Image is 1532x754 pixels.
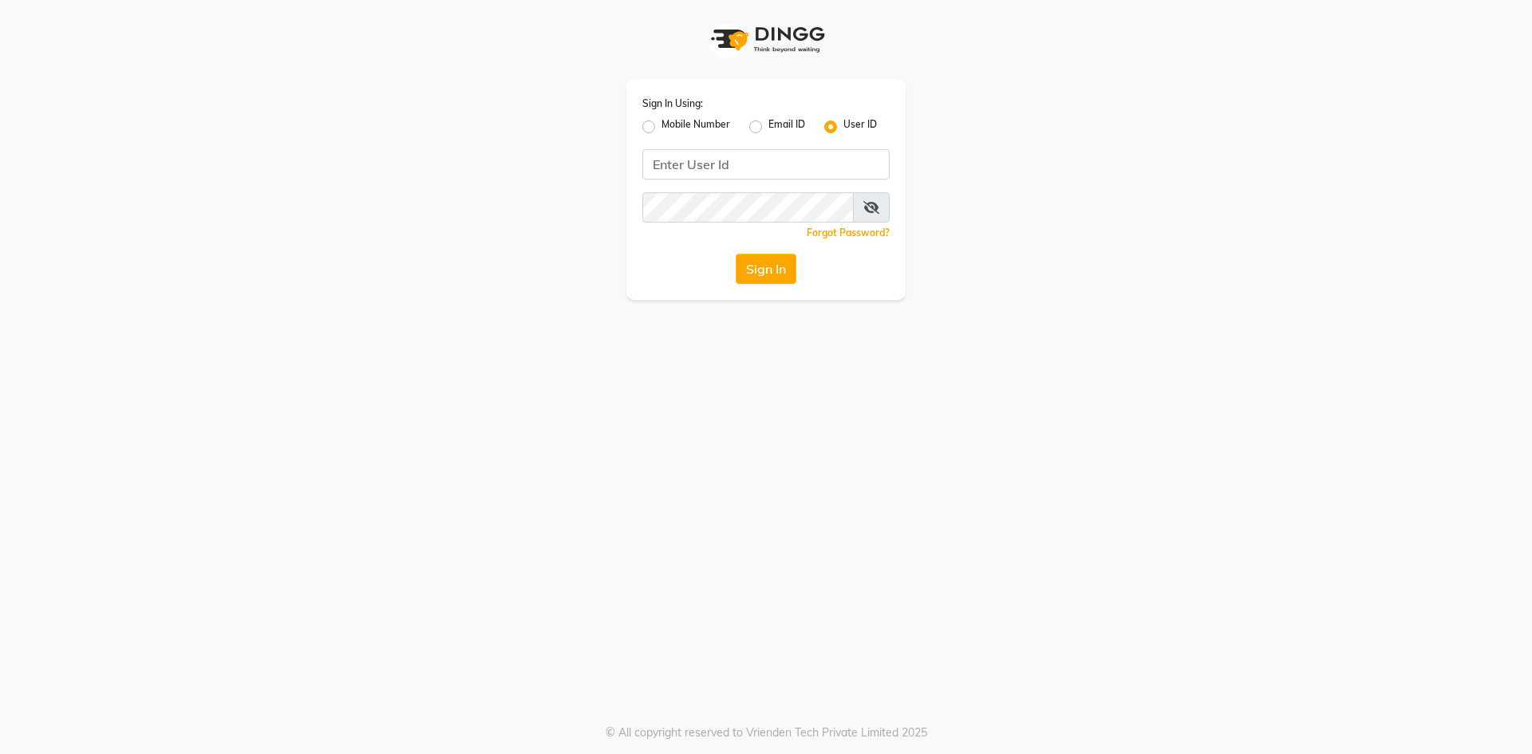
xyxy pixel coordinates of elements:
label: User ID [843,117,877,136]
input: Username [642,149,890,180]
label: Sign In Using: [642,97,703,111]
button: Sign In [736,254,796,284]
a: Forgot Password? [807,227,890,239]
input: Username [642,192,854,223]
img: logo1.svg [702,16,830,63]
label: Mobile Number [661,117,730,136]
label: Email ID [768,117,805,136]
